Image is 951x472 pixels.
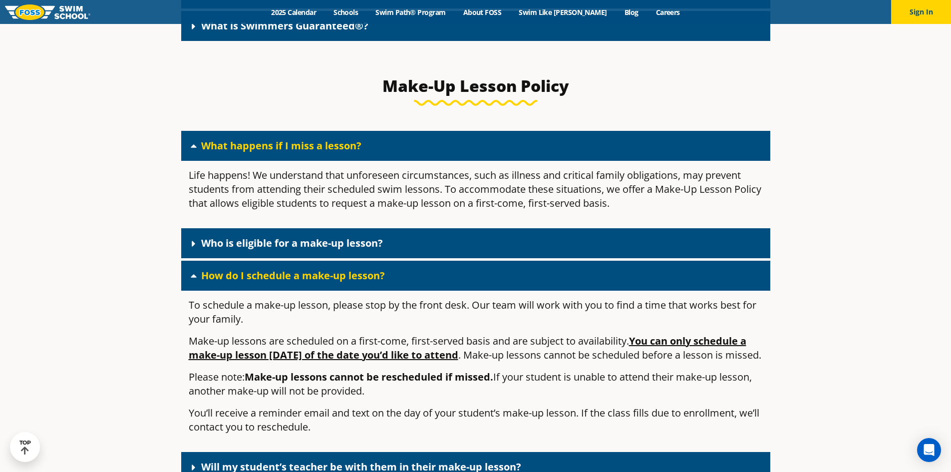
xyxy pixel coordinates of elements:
div: Who is eligible for a make-up lesson? [181,228,770,258]
a: 2025 Calendar [263,7,325,17]
p: Life happens! We understand that unforeseen circumstances, such as illness and critical family ob... [189,168,763,210]
a: What happens if I miss a lesson? [201,139,361,152]
a: Swim Path® Program [367,7,454,17]
a: About FOSS [454,7,510,17]
a: Who is eligible for a make-up lesson? [201,236,383,250]
p: Please note: If your student is unable to attend their make-up lesson, another make-up will not b... [189,370,763,398]
a: Careers [647,7,688,17]
a: Blog [616,7,647,17]
a: Swim Like [PERSON_NAME] [510,7,616,17]
img: FOSS Swim School Logo [5,4,90,20]
h3: Make-Up Lesson Policy [240,76,711,96]
u: You can only schedule a make-up lesson [DATE] of the date you’d like to attend [189,334,746,362]
a: Schools [325,7,367,17]
p: Make-up lessons are scheduled on a first-come, first-served basis and are subject to availability... [189,334,763,362]
div: What happens if I miss a lesson? [181,161,770,226]
div: What is Swimmers Guaranteed®? [181,11,770,41]
div: Open Intercom Messenger [917,438,941,462]
strong: Make-up lessons cannot be rescheduled if missed. [245,370,493,384]
a: How do I schedule a make-up lesson? [201,269,385,282]
div: How do I schedule a make-up lesson? [181,291,770,450]
p: You’ll receive a reminder email and text on the day of your student’s make-up lesson. If the clas... [189,406,763,434]
div: What happens if I miss a lesson? [181,131,770,161]
div: TOP [19,440,31,455]
p: To schedule a make-up lesson, please stop by the front desk. Our team will work with you to find ... [189,298,763,326]
div: How do I schedule a make-up lesson? [181,261,770,291]
a: What is Swimmers Guaranteed®? [201,19,368,32]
